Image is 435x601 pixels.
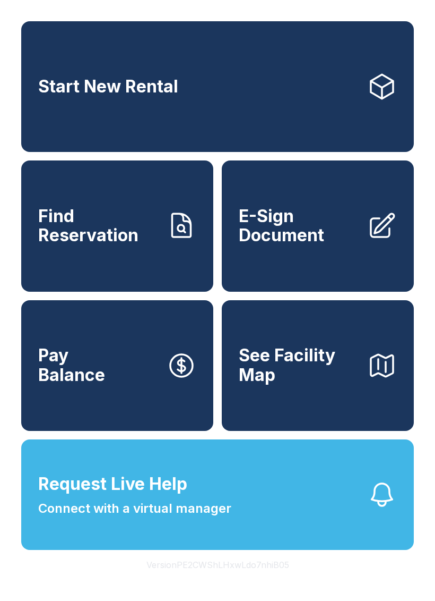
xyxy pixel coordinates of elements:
a: E-Sign Document [222,160,414,291]
button: VersionPE2CWShLHxwLdo7nhiB05 [138,550,298,580]
span: Connect with a virtual manager [38,499,231,518]
button: See Facility Map [222,300,414,431]
a: Start New Rental [21,21,414,152]
span: Find Reservation [38,207,158,246]
span: Start New Rental [38,77,178,97]
a: Find Reservation [21,160,213,291]
span: See Facility Map [239,346,359,385]
span: Request Live Help [38,471,187,497]
span: Pay Balance [38,346,105,385]
a: PayBalance [21,300,213,431]
button: Request Live HelpConnect with a virtual manager [21,439,414,550]
span: E-Sign Document [239,207,359,246]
